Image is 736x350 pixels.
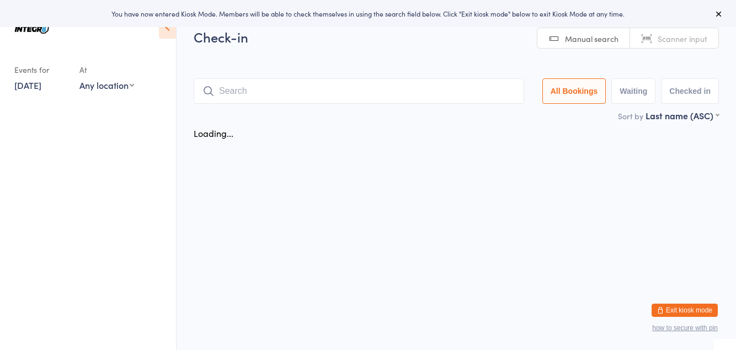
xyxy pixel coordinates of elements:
button: Waiting [611,78,655,104]
h2: Check-in [194,28,719,46]
input: Search [194,78,524,104]
div: Events for [14,61,68,79]
span: Scanner input [658,33,707,44]
a: [DATE] [14,79,41,91]
button: Checked in [661,78,719,104]
button: Exit kiosk mode [652,304,718,317]
button: All Bookings [542,78,606,104]
div: Any location [79,79,134,91]
div: Loading... [194,127,233,139]
div: At [79,61,134,79]
label: Sort by [618,110,643,121]
button: how to secure with pin [652,324,718,332]
span: Manual search [565,33,618,44]
img: Integr8 Bentleigh [11,8,52,50]
div: You have now entered Kiosk Mode. Members will be able to check themselves in using the search fie... [18,9,718,18]
div: Last name (ASC) [646,109,719,121]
